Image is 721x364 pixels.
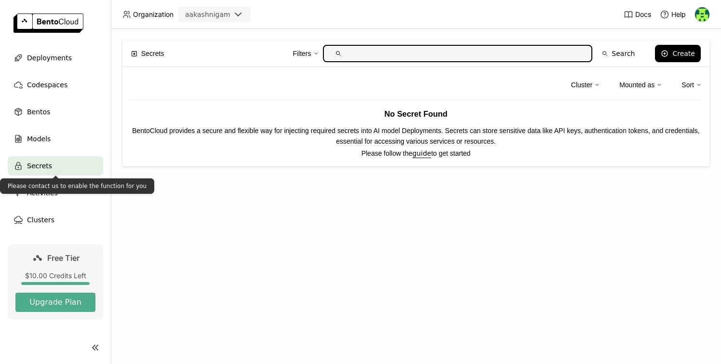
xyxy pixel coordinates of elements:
div: Sort [681,80,694,90]
div: Help [660,10,686,19]
a: Clusters [8,210,103,229]
input: Selected aakashnigam. [231,10,232,20]
a: Bentos [8,102,103,121]
p: Please follow the to get started [130,148,702,159]
span: Help [671,10,686,19]
button: Search [596,45,641,62]
button: Upgrade Plan [15,293,95,312]
div: Cluster [571,75,600,95]
div: Filters [293,48,311,59]
span: Bentos [27,106,50,118]
a: guide [412,149,431,157]
h3: No Secret Found [130,108,702,121]
div: Mounted as [619,80,654,90]
a: Codespaces [8,75,103,94]
a: Models [8,129,103,148]
a: Secrets [8,156,103,175]
button: Create [655,45,701,62]
a: Free Tier$10.00 Credits LeftUpgrade Plan [8,244,103,320]
img: logo [13,13,83,33]
a: Deployments [8,48,103,67]
span: Models [27,133,51,145]
div: Mounted as [619,75,662,95]
div: Create [672,50,695,57]
div: Filters [293,43,319,64]
span: Deployments [27,52,72,64]
div: aakashnigam [185,10,230,19]
span: Organization [133,10,174,19]
span: Free Tier [47,253,80,263]
span: Clusters [27,214,54,226]
p: BentoCloud provides a secure and flexible way for injecting required secrets into AI model Deploy... [130,125,702,147]
span: Secrets [27,160,52,172]
img: Aakash Nigam [695,7,709,22]
span: Codespaces [27,79,67,91]
a: Docs [624,10,651,19]
div: Cluster [571,80,592,90]
span: Docs [635,10,651,19]
div: Sort [681,75,702,95]
span: Secrets [141,48,164,59]
div: $10.00 Credits Left [15,271,95,280]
